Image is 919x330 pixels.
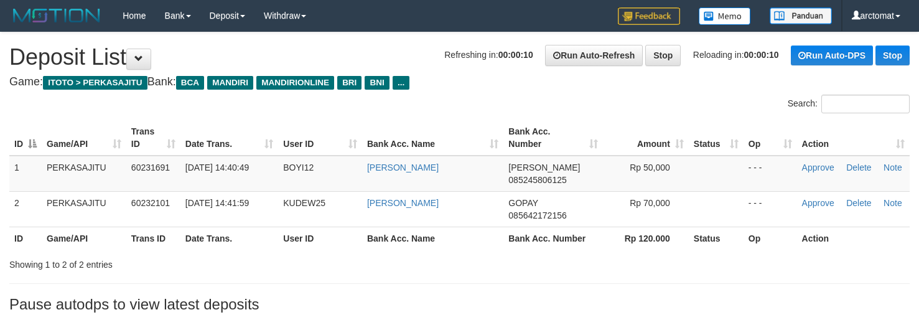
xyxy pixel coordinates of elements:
[9,45,910,70] h1: Deposit List
[603,227,689,250] th: Rp 120.000
[744,156,797,192] td: - - -
[503,120,603,156] th: Bank Acc. Number: activate to sort column ascending
[9,76,910,88] h4: Game: Bank:
[797,120,910,156] th: Action: activate to sort column ascending
[185,163,249,172] span: [DATE] 14:40:49
[256,76,334,90] span: MANDIRIONLINE
[43,76,147,90] span: ITOTO > PERKASAJITU
[9,6,104,25] img: MOTION_logo.png
[744,50,779,60] strong: 00:00:10
[362,120,503,156] th: Bank Acc. Name: activate to sort column ascending
[365,76,389,90] span: BNI
[503,227,603,250] th: Bank Acc. Number
[185,198,249,208] span: [DATE] 14:41:59
[283,198,325,208] span: KUDEW25
[9,156,42,192] td: 1
[283,163,314,172] span: BOYI12
[846,198,871,208] a: Delete
[508,175,566,185] span: Copy 085245806125 to clipboard
[884,198,902,208] a: Note
[126,120,180,156] th: Trans ID: activate to sort column ascending
[618,7,680,25] img: Feedback.jpg
[770,7,832,24] img: panduan.png
[802,198,834,208] a: Approve
[645,45,681,66] a: Stop
[131,163,170,172] span: 60231691
[508,210,566,220] span: Copy 085642172156 to clipboard
[821,95,910,113] input: Search:
[444,50,533,60] span: Refreshing in:
[207,76,253,90] span: MANDIRI
[630,198,670,208] span: Rp 70,000
[802,163,834,172] a: Approve
[875,45,910,65] a: Stop
[9,227,42,250] th: ID
[9,191,42,227] td: 2
[42,191,126,227] td: PERKASAJITU
[9,253,373,271] div: Showing 1 to 2 of 2 entries
[42,156,126,192] td: PERKASAJITU
[689,120,744,156] th: Status: activate to sort column ascending
[9,120,42,156] th: ID: activate to sort column descending
[9,296,910,313] h3: Pause autodps to view latest deposits
[367,163,439,172] a: [PERSON_NAME]
[744,120,797,156] th: Op: activate to sort column ascending
[180,120,278,156] th: Date Trans.: activate to sort column ascending
[176,76,204,90] span: BCA
[791,45,873,65] a: Run Auto-DPS
[744,227,797,250] th: Op
[630,163,670,172] span: Rp 50,000
[126,227,180,250] th: Trans ID
[367,198,439,208] a: [PERSON_NAME]
[180,227,278,250] th: Date Trans.
[362,227,503,250] th: Bank Acc. Name
[393,76,409,90] span: ...
[508,163,580,172] span: [PERSON_NAME]
[508,198,538,208] span: GOPAY
[693,50,779,60] span: Reloading in:
[689,227,744,250] th: Status
[603,120,689,156] th: Amount: activate to sort column ascending
[42,120,126,156] th: Game/API: activate to sort column ascending
[699,7,751,25] img: Button%20Memo.svg
[846,163,871,172] a: Delete
[337,76,362,90] span: BRI
[42,227,126,250] th: Game/API
[498,50,533,60] strong: 00:00:10
[788,95,910,113] label: Search:
[884,163,902,172] a: Note
[131,198,170,208] span: 60232101
[278,227,362,250] th: User ID
[797,227,910,250] th: Action
[545,45,643,66] a: Run Auto-Refresh
[278,120,362,156] th: User ID: activate to sort column ascending
[744,191,797,227] td: - - -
